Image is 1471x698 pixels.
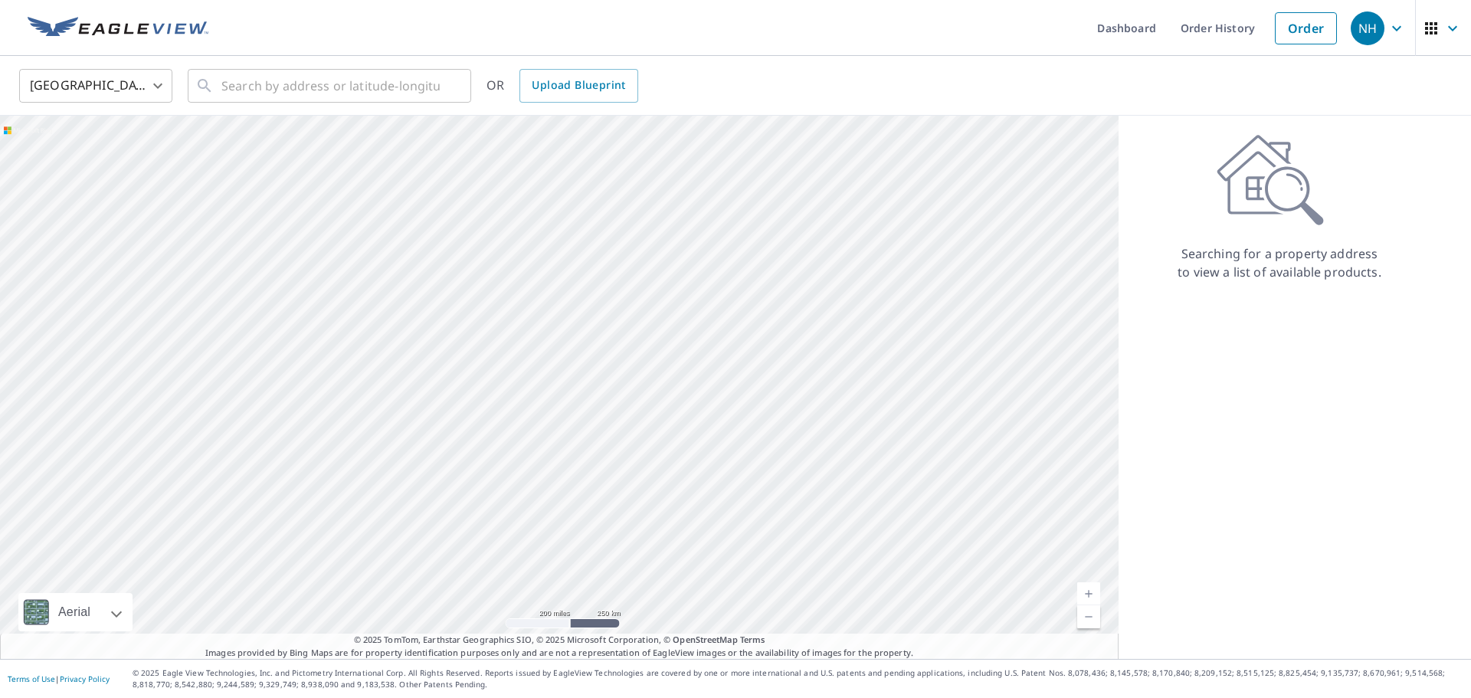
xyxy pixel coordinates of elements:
span: Upload Blueprint [532,76,625,95]
p: © 2025 Eagle View Technologies, Inc. and Pictometry International Corp. All Rights Reserved. Repo... [133,667,1463,690]
input: Search by address or latitude-longitude [221,64,440,107]
p: | [8,674,110,683]
a: Order [1275,12,1337,44]
a: Current Level 5, Zoom In [1077,582,1100,605]
a: Terms of Use [8,673,55,684]
p: Searching for a property address to view a list of available products. [1177,244,1382,281]
div: [GEOGRAPHIC_DATA] [19,64,172,107]
a: Terms [740,634,765,645]
div: Aerial [18,593,133,631]
div: OR [487,69,638,103]
a: Privacy Policy [60,673,110,684]
div: Aerial [54,593,95,631]
span: © 2025 TomTom, Earthstar Geographics SIO, © 2025 Microsoft Corporation, © [354,634,765,647]
a: Current Level 5, Zoom Out [1077,605,1100,628]
a: OpenStreetMap [673,634,737,645]
img: EV Logo [28,17,208,40]
div: NH [1351,11,1384,45]
a: Upload Blueprint [519,69,637,103]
